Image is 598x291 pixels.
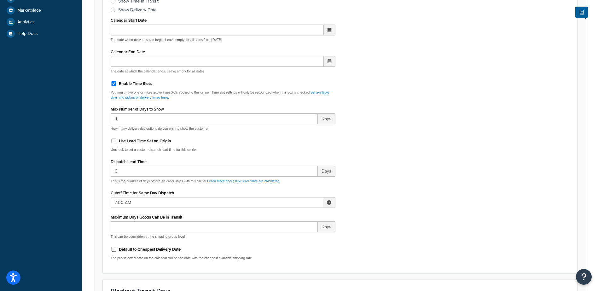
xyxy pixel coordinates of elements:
div: Show Delivery Date [118,7,157,13]
span: Days [318,221,335,232]
label: Use Lead Time Set on Origin [119,138,171,144]
p: How many delivery day options do you wish to show the customer [111,126,335,131]
a: Help Docs [5,28,77,39]
p: This can be overridden at the shipping group level [111,234,335,239]
label: Calendar End Date [111,49,145,54]
button: Show Help Docs [575,7,588,18]
label: Calendar Start Date [111,18,147,23]
label: Cutoff Time for Same Day Dispatch [111,191,174,195]
span: Marketplace [17,8,41,13]
a: Learn more about how lead times are calculated. [207,179,280,184]
label: Enable Time Slots [119,81,152,87]
a: Analytics [5,16,77,28]
p: The pre-selected date on the calendar will be the date with the cheapest available shipping rate [111,256,335,260]
a: Marketplace [5,5,77,16]
span: Days [318,113,335,124]
span: Days [318,166,335,177]
p: The date when deliveries can begin. Leave empty for all dates from [DATE] [111,37,335,42]
label: Dispatch Lead Time [111,159,147,164]
a: Set available days and pickup or delivery times here. [111,90,329,100]
p: This is the number of days before an order ships with this carrier. [111,179,335,184]
span: Help Docs [17,31,38,37]
button: Open Resource Center [576,269,592,285]
label: Max Number of Days to Show [111,107,164,111]
p: The date at which the calendar ends. Leave empty for all dates [111,69,335,74]
label: Default to Cheapest Delivery Date [119,247,181,252]
p: You must have one or more active Time Slots applied to this carrier. Time slot settings will only... [111,90,335,100]
label: Maximum Days Goods Can Be in Transit [111,215,182,220]
span: Analytics [17,20,35,25]
p: Uncheck to set a custom dispatch lead time for this carrier [111,147,335,152]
